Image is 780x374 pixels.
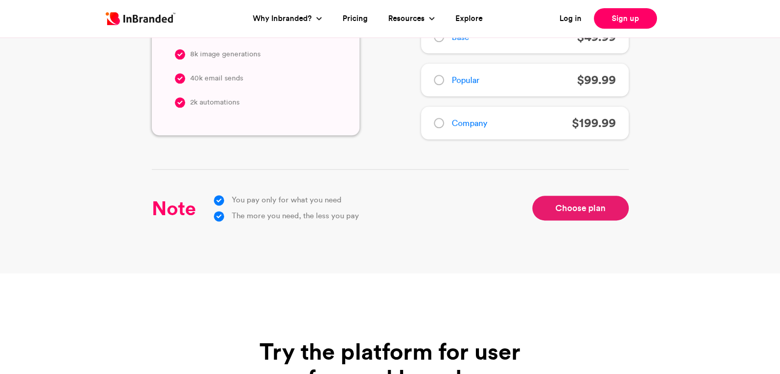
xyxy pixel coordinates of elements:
img: Inbranded [106,12,175,25]
h4: $99.99 [577,74,616,86]
span: 40k email sends [190,72,243,84]
button: Company $199.99 [421,107,629,139]
span: 2k automations [190,96,239,108]
span: 8k image generations [190,48,261,60]
a: Explore [455,13,483,25]
a: Resources [388,13,427,25]
span: Popular [452,74,479,86]
h4: $49.99 [577,31,616,43]
h2: Note [152,199,196,217]
a: Pricing [343,13,368,25]
span: You pay only for what you need [232,194,342,206]
h4: $199.99 [572,117,616,129]
span: The more you need, the less you pay [232,210,359,222]
a: Sign up [594,8,657,29]
span: Company [452,117,487,129]
a: Choose plan [532,196,629,220]
a: Log in [559,13,582,25]
button: Popular $99.99 [421,64,629,96]
a: Why Inbranded? [253,13,314,25]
